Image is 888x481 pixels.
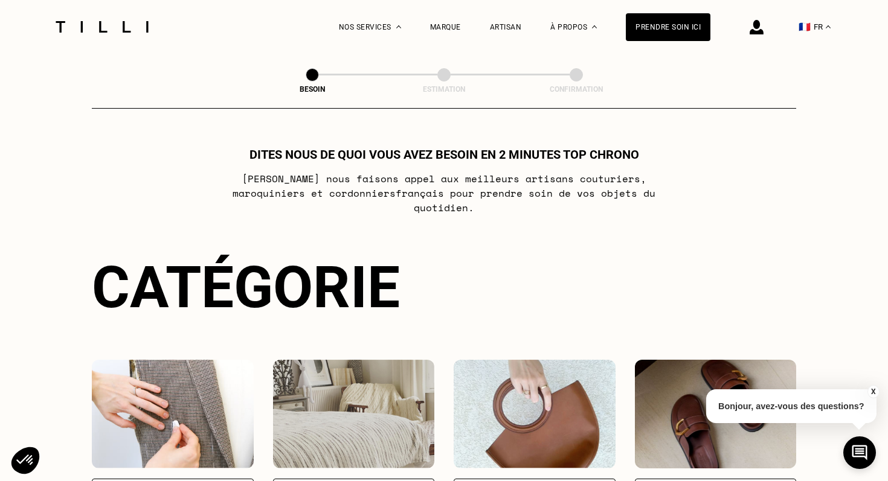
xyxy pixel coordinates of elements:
[516,85,637,94] div: Confirmation
[706,389,877,423] p: Bonjour, avez-vous des questions?
[454,360,616,468] img: Accessoires
[51,21,153,33] img: Logo du service de couturière Tilli
[826,25,831,28] img: menu déroulant
[867,385,879,398] button: X
[205,171,684,215] p: [PERSON_NAME] nous faisons appel aux meilleurs artisans couturiers , maroquiniers et cordonniers ...
[396,25,401,28] img: Menu déroulant
[273,360,435,468] img: Intérieur
[626,13,710,41] a: Prendre soin ici
[252,85,373,94] div: Besoin
[750,20,764,34] img: icône connexion
[430,23,461,31] a: Marque
[249,147,639,162] h1: Dites nous de quoi vous avez besoin en 2 minutes top chrono
[592,25,597,28] img: Menu déroulant à propos
[384,85,504,94] div: Estimation
[92,360,254,468] img: Vêtements
[490,23,522,31] a: Artisan
[92,253,796,321] div: Catégorie
[799,21,811,33] span: 🇫🇷
[635,360,797,468] img: Chaussures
